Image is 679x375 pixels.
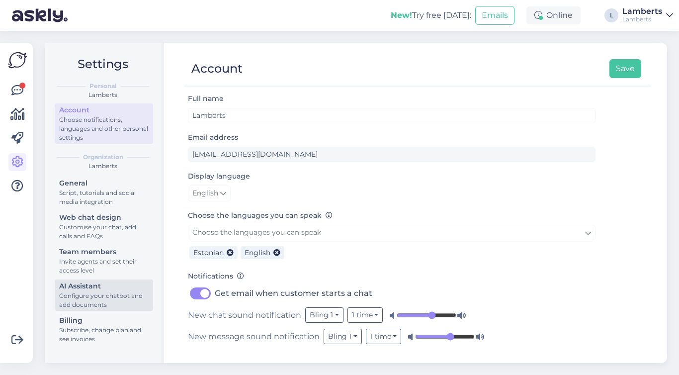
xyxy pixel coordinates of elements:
label: Authenticated devices [188,353,269,364]
div: Online [526,6,581,24]
div: Lamberts [53,91,153,99]
div: Account [59,105,149,115]
a: AI AssistantConfigure your chatbot and add documents [55,280,153,311]
div: Script, tutorials and social media integration [59,188,149,206]
div: Lamberts [53,162,153,171]
a: Team membersInvite agents and set their access level [55,245,153,277]
b: Personal [89,82,117,91]
div: Customise your chat, add calls and FAQs [59,223,149,241]
a: English [188,186,231,201]
a: Choose the languages you can speak [188,225,595,240]
label: Email address [188,132,238,143]
label: Display language [188,171,250,182]
b: New! [391,10,412,20]
label: Full name [188,94,224,104]
div: Team members [59,247,149,257]
span: English [192,188,218,199]
div: New chat sound notification [188,307,595,323]
button: Emails [475,6,514,25]
a: Web chat designCustomise your chat, add calls and FAQs [55,211,153,242]
label: Choose the languages you can speak [188,210,333,221]
img: Askly Logo [8,51,27,70]
div: AI Assistant [59,281,149,291]
button: 1 time [366,329,402,344]
div: Configure your chatbot and add documents [59,291,149,309]
input: Enter name [188,108,595,123]
div: Account [191,59,243,78]
div: Subscribe, change plan and see invoices [59,326,149,344]
button: 1 time [347,307,383,323]
a: BillingSubscribe, change plan and see invoices [55,314,153,345]
b: Organization [83,153,123,162]
label: Get email when customer starts a chat [215,285,372,301]
a: AccountChoose notifications, languages and other personal settings [55,103,153,144]
div: Try free [DATE]: [391,9,471,21]
div: Billing [59,315,149,326]
div: General [59,178,149,188]
span: English [245,248,270,257]
button: Bling 1 [324,329,362,344]
div: Lamberts [622,7,662,15]
div: Web chat design [59,212,149,223]
div: L [604,8,618,22]
span: Choose the languages you can speak [192,228,321,237]
button: Bling 1 [305,307,343,323]
input: Enter email [188,147,595,162]
span: Estonian [193,248,224,257]
div: Choose notifications, languages and other personal settings [59,115,149,142]
div: Invite agents and set their access level [59,257,149,275]
a: GeneralScript, tutorials and social media integration [55,177,153,208]
button: Save [609,59,641,78]
a: LambertsLamberts [622,7,673,23]
label: Notifications [188,271,244,281]
div: New message sound notification [188,329,595,344]
div: Lamberts [622,15,662,23]
h2: Settings [53,55,153,74]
